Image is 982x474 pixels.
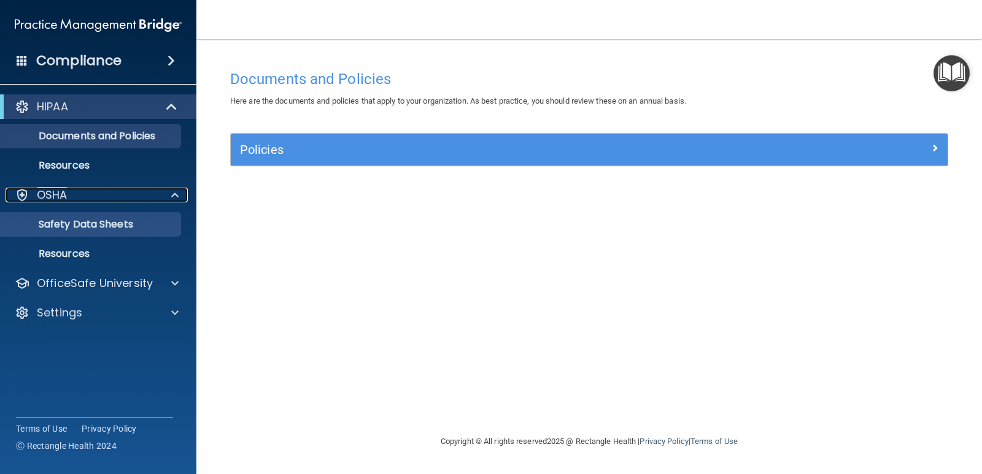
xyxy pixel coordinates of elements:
button: Open Resource Center [934,55,970,91]
a: Privacy Policy [640,437,688,446]
p: Resources [8,248,176,260]
a: Policies [240,140,938,159]
a: OSHA [15,188,179,202]
a: Terms of Use [16,422,67,435]
h4: Compliance [36,52,122,69]
img: PMB logo [15,13,182,37]
a: HIPAA [15,99,178,114]
p: Resources [8,159,176,172]
span: Here are the documents and policies that apply to your organization. As best practice, you should... [230,96,686,105]
a: Terms of Use [690,437,738,446]
p: OSHA [37,188,68,202]
a: Settings [15,305,179,320]
p: Documents and Policies [8,130,176,142]
span: Ⓒ Rectangle Health 2024 [16,440,117,452]
p: OfficeSafe University [37,276,153,291]
p: Safety Data Sheets [8,218,176,231]
h5: Policies [240,143,759,156]
a: OfficeSafe University [15,276,179,291]
p: Settings [37,305,82,320]
p: HIPAA [37,99,68,114]
div: Copyright © All rights reserved 2025 @ Rectangle Health | | [365,422,813,461]
a: Privacy Policy [82,422,137,435]
h4: Documents and Policies [230,71,948,87]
